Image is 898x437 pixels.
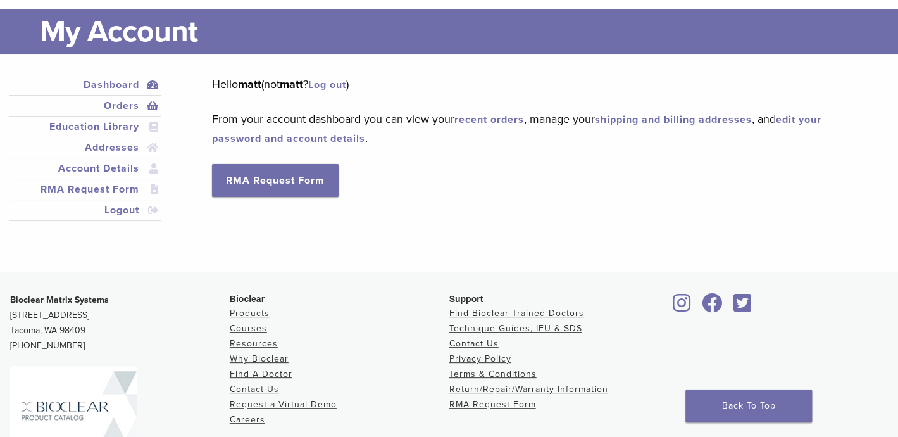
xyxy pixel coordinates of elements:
[12,140,159,155] a: Addresses
[449,338,499,349] a: Contact Us
[12,182,159,197] a: RMA Request Form
[449,353,511,364] a: Privacy Policy
[9,75,161,236] nav: Account pages
[697,301,727,313] a: Bioclear
[12,203,159,218] a: Logout
[40,9,889,54] h1: My Account
[212,110,870,148] p: From your account dashboard you can view your , manage your , and .
[308,79,346,91] a: Log out
[238,77,261,91] strong: matt
[12,98,159,113] a: Orders
[230,338,278,349] a: Resources
[230,384,279,395] a: Contact Us
[12,161,159,176] a: Account Details
[10,294,109,305] strong: Bioclear Matrix Systems
[449,323,582,334] a: Technique Guides, IFU & SDS
[280,77,303,91] strong: matt
[449,294,483,304] span: Support
[230,308,270,319] a: Products
[10,293,230,353] p: [STREET_ADDRESS] Tacoma, WA 98409 [PHONE_NUMBER]
[449,369,537,379] a: Terms & Conditions
[230,414,265,425] a: Careers
[449,384,608,395] a: Return/Repair/Warranty Information
[454,113,524,126] a: recent orders
[668,301,695,313] a: Bioclear
[230,369,292,379] a: Find A Doctor
[449,399,536,410] a: RMA Request Form
[449,308,584,319] a: Find Bioclear Trained Doctors
[12,77,159,92] a: Dashboard
[685,389,812,422] a: Back To Top
[595,113,752,126] a: shipping and billing addresses
[212,164,339,197] a: RMA Request Form
[730,301,756,313] a: Bioclear
[230,399,337,410] a: Request a Virtual Demo
[230,294,265,304] span: Bioclear
[230,323,267,334] a: Courses
[212,75,870,94] p: Hello (not ? )
[12,119,159,134] a: Education Library
[230,353,289,364] a: Why Bioclear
